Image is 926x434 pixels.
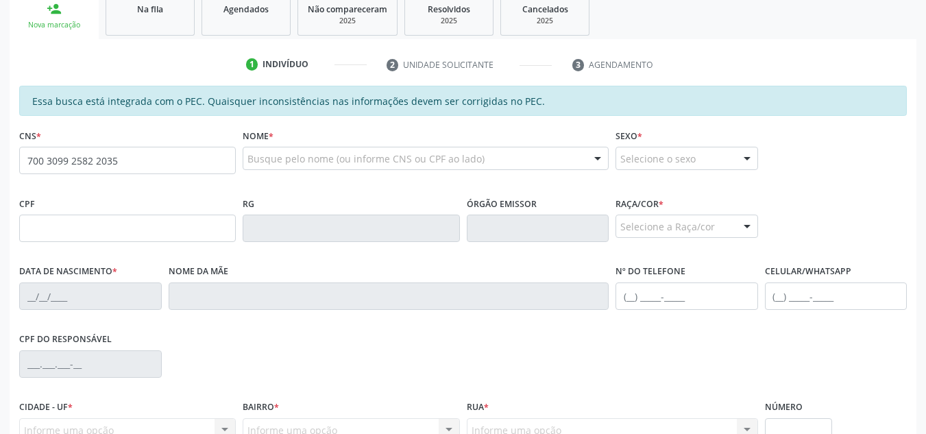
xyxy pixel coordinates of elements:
label: Número [765,397,803,418]
div: 1 [246,58,258,71]
div: Indivíduo [263,58,308,71]
span: Na fila [137,3,163,15]
span: Resolvidos [428,3,470,15]
label: Sexo [616,125,642,147]
label: Nº do Telefone [616,261,685,282]
label: RG [243,193,254,215]
span: Não compareceram [308,3,387,15]
span: Busque pelo nome (ou informe CNS ou CPF ao lado) [247,152,485,166]
label: Data de nascimento [19,261,117,282]
span: Selecione o sexo [620,152,696,166]
label: Raça/cor [616,193,663,215]
input: __/__/____ [19,282,162,310]
label: CPF do responsável [19,329,112,350]
label: Nome da mãe [169,261,228,282]
span: Selecione a Raça/cor [620,219,715,234]
input: ___.___.___-__ [19,350,162,378]
label: Rua [467,397,489,418]
label: CPF [19,193,35,215]
label: CNS [19,125,41,147]
label: Nome [243,125,273,147]
label: Bairro [243,397,279,418]
span: Agendados [223,3,269,15]
input: (__) _____-_____ [616,282,758,310]
div: person_add [47,1,62,16]
div: 2025 [308,16,387,26]
span: Cancelados [522,3,568,15]
div: Essa busca está integrada com o PEC. Quaisquer inconsistências nas informações devem ser corrigid... [19,86,907,116]
div: 2025 [415,16,483,26]
div: Nova marcação [19,20,89,30]
label: Órgão emissor [467,193,537,215]
div: 2025 [511,16,579,26]
label: Celular/WhatsApp [765,261,851,282]
input: (__) _____-_____ [765,282,907,310]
